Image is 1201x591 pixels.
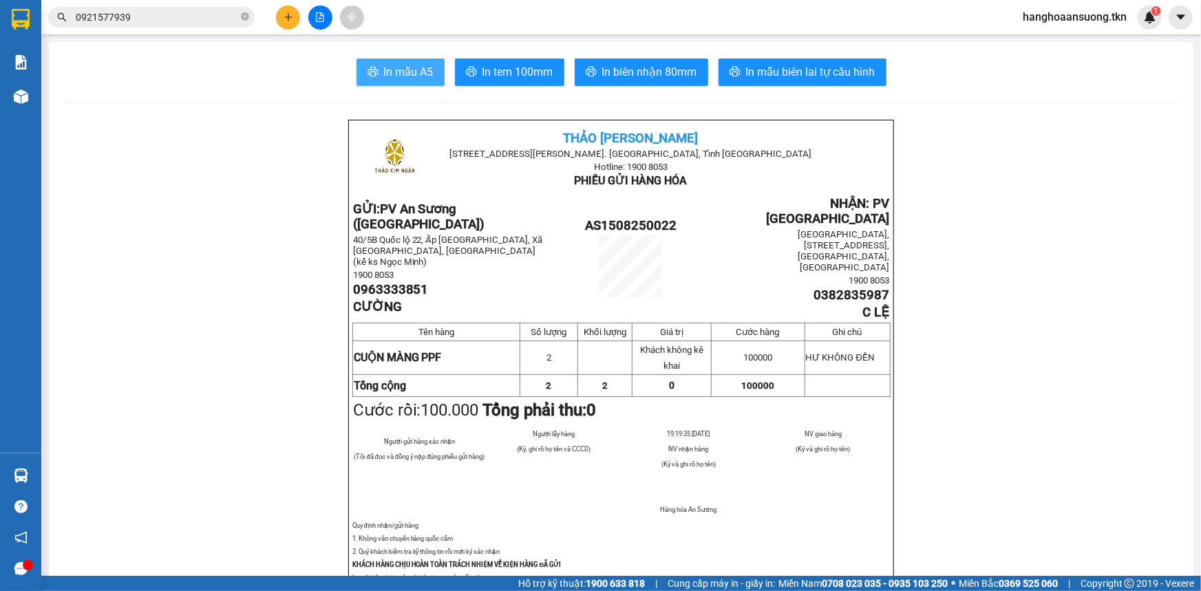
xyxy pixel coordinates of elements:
[315,12,325,22] span: file-add
[357,58,445,86] button: printerIn mẫu A5
[575,58,708,86] button: printerIn biên nhận 80mm
[959,576,1058,591] span: Miền Bắc
[1125,579,1134,588] span: copyright
[546,352,551,363] span: 2
[241,11,249,24] span: close-circle
[352,574,484,581] span: Lưu ý: biên nhận này có giá trị trong vòng 5 ngày
[384,63,434,80] span: In mẫu A5
[778,576,948,591] span: Miền Nam
[564,131,699,146] span: THẢO [PERSON_NAME]
[719,58,886,86] button: printerIn mẫu biên lai tự cấu hình
[999,578,1058,589] strong: 0369 525 060
[353,400,597,420] span: Cước rồi:
[483,400,597,420] strong: Tổng phải thu:
[667,430,710,438] span: 19:19:35 [DATE]
[546,380,551,391] span: 2
[798,229,890,272] span: [GEOGRAPHIC_DATA], [STREET_ADDRESS], [GEOGRAPHIC_DATA], [GEOGRAPHIC_DATA]
[531,327,566,337] span: Số lượng
[1151,6,1161,16] sup: 1
[668,576,775,591] span: Cung cấp máy in - giấy in:
[517,445,591,453] span: (Ký, ghi rõ họ tên và CCCD)
[602,380,608,391] span: 2
[361,125,429,193] img: logo
[354,453,485,460] span: (Tôi đã đọc và đồng ý nộp đúng phiếu gửi hàng)
[352,561,562,568] strong: KHÁCH HÀNG CHỊU HOÀN TOÀN TRÁCH NHIỆM VỀ KIỆN HÀNG ĐÃ GỬI
[587,400,597,420] span: 0
[14,531,28,544] span: notification
[767,196,890,226] span: NHẬN: PV [GEOGRAPHIC_DATA]
[347,12,357,22] span: aim
[14,469,28,483] img: warehouse-icon
[586,66,597,79] span: printer
[741,380,774,391] span: 100000
[57,12,67,22] span: search
[1144,11,1156,23] img: icon-new-feature
[418,327,454,337] span: Tên hàng
[14,500,28,513] span: question-circle
[594,162,668,172] span: Hotline: 1900 8053
[668,445,708,453] span: NV nhận hàng
[354,351,442,364] span: CUỘN MÀNG PPF
[1012,8,1138,25] span: hanghoaansuong.tkn
[308,6,332,30] button: file-add
[518,576,645,591] span: Hỗ trợ kỹ thuật:
[575,174,688,187] span: PHIẾU GỬI HÀNG HÓA
[129,51,575,68] li: Hotline: 1900 8153
[466,66,477,79] span: printer
[660,327,683,337] span: Giá trị
[655,576,657,591] span: |
[14,562,28,575] span: message
[276,6,300,30] button: plus
[384,438,455,445] span: Người gửi hàng xác nhận
[14,89,28,104] img: warehouse-icon
[951,581,955,586] span: ⚪️
[455,58,564,86] button: printerIn tem 100mm
[661,460,716,468] span: (Ký và ghi rõ họ tên)
[76,10,238,25] input: Tìm tên, số ĐT hoặc mã đơn
[602,63,697,80] span: In biên nhận 80mm
[833,327,862,337] span: Ghi chú
[640,345,703,371] span: Khách không kê khai
[354,379,406,392] strong: Tổng cộng
[1154,6,1158,16] span: 1
[814,288,890,303] span: 0382835987
[340,6,364,30] button: aim
[17,17,86,86] img: logo.jpg
[12,9,30,30] img: logo-vxr
[584,327,626,337] span: Khối lượng
[353,270,394,280] span: 1900 8053
[805,430,842,438] span: NV giao hàng
[849,275,890,286] span: 1900 8053
[353,202,485,232] span: PV An Sương ([GEOGRAPHIC_DATA])
[450,149,812,159] span: [STREET_ADDRESS][PERSON_NAME]. [GEOGRAPHIC_DATA], Tỉnh [GEOGRAPHIC_DATA]
[17,100,219,146] b: GỬI : PV An Sương ([GEOGRAPHIC_DATA])
[585,218,677,233] span: AS1508250022
[353,235,543,267] span: 40/5B Quốc lộ 22, Ấp [GEOGRAPHIC_DATA], Xã [GEOGRAPHIC_DATA], [GEOGRAPHIC_DATA] (kế ks Ngọc Minh)
[129,34,575,51] li: [STREET_ADDRESS][PERSON_NAME]. [GEOGRAPHIC_DATA], Tỉnh [GEOGRAPHIC_DATA]
[482,63,553,80] span: In tem 100mm
[353,299,402,314] span: CƯỜNG
[533,430,575,438] span: Người lấy hàng
[806,352,875,363] span: HƯ KHÔNG ĐỀN
[241,12,249,21] span: close-circle
[746,63,875,80] span: In mẫu biên lai tự cấu hình
[822,578,948,589] strong: 0708 023 035 - 0935 103 250
[352,548,500,555] span: 2. Quý khách kiểm tra kỹ thông tin rồi mới ký xác nhận
[1175,11,1187,23] span: caret-down
[1169,6,1193,30] button: caret-down
[368,66,379,79] span: printer
[1068,576,1070,591] span: |
[586,578,645,589] strong: 1900 633 818
[353,202,485,232] strong: GỬI:
[863,305,890,320] span: C LỆ
[730,66,741,79] span: printer
[421,400,479,420] span: 100.000
[736,327,780,337] span: Cước hàng
[352,535,454,542] span: 1. Không vân chuyển hàng quốc cấm
[14,55,28,69] img: solution-icon
[796,445,850,453] span: (Ký và ghi rõ họ tên)
[352,522,418,529] span: Quy định nhận/gửi hàng
[669,380,674,391] span: 0
[743,352,772,363] span: 100000
[353,282,429,297] span: 0963333851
